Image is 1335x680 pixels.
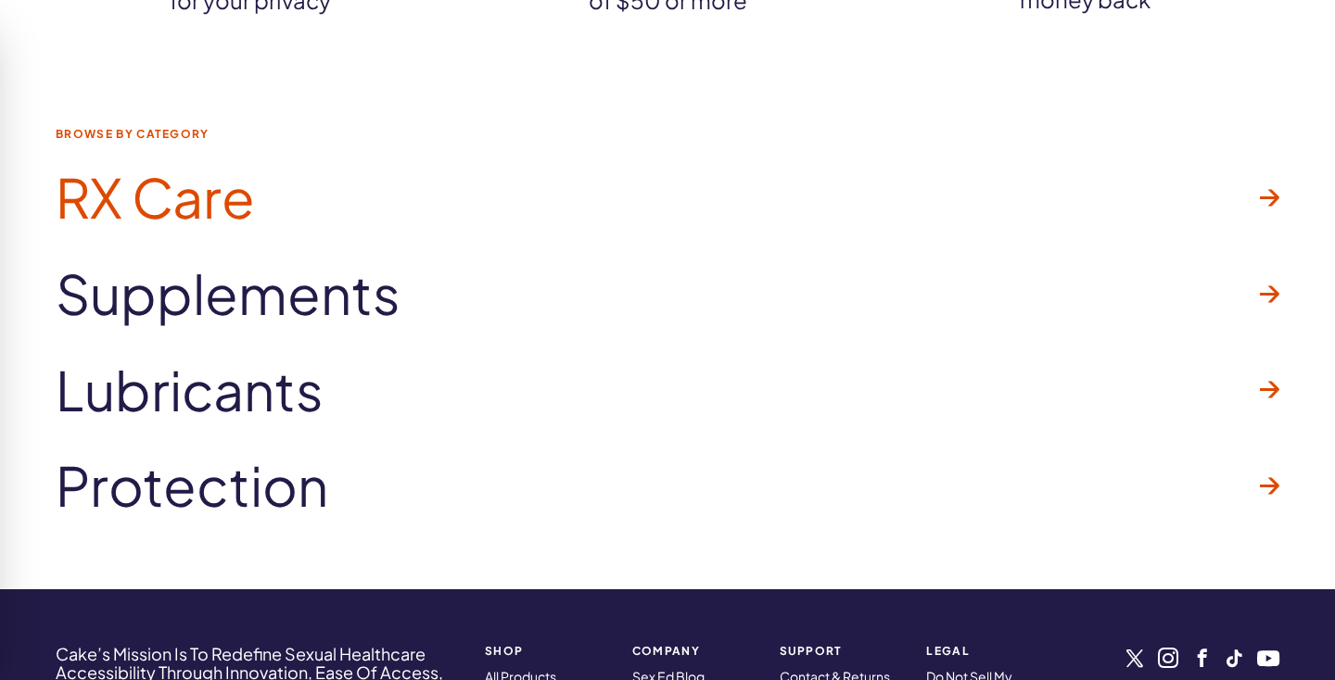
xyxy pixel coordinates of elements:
[632,645,757,657] strong: COMPANY
[56,360,324,420] span: Lubricants
[56,456,328,515] span: Protection
[56,437,1279,534] a: Protection
[926,645,1051,657] strong: Legal
[56,128,1279,140] span: Browse by Category
[485,645,610,657] strong: SHOP
[56,342,1279,438] a: Lubricants
[56,246,1279,342] a: Supplements
[56,264,400,323] span: Supplements
[780,645,905,657] strong: Support
[56,149,1279,246] a: RX Care
[56,168,255,227] span: RX Care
